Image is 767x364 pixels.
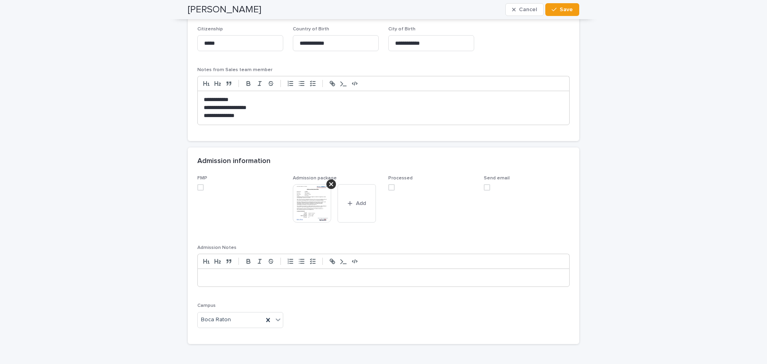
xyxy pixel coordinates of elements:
span: Processed [388,176,413,181]
span: Admission package [293,176,337,181]
h2: [PERSON_NAME] [188,4,261,16]
span: Campus [197,303,216,308]
span: Cancel [519,7,537,12]
span: Add [356,201,366,206]
button: Save [545,3,579,16]
button: Cancel [505,3,544,16]
span: City of Birth [388,27,415,32]
span: Admission Notes [197,245,236,250]
button: Add [338,184,376,223]
span: Save [560,7,573,12]
span: Boca Raton [201,316,231,324]
span: FMP [197,176,207,181]
span: Notes from Sales team member [197,68,272,72]
span: Country of Birth [293,27,329,32]
span: Citizenship [197,27,223,32]
span: Send email [484,176,510,181]
h2: Admission information [197,157,270,166]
